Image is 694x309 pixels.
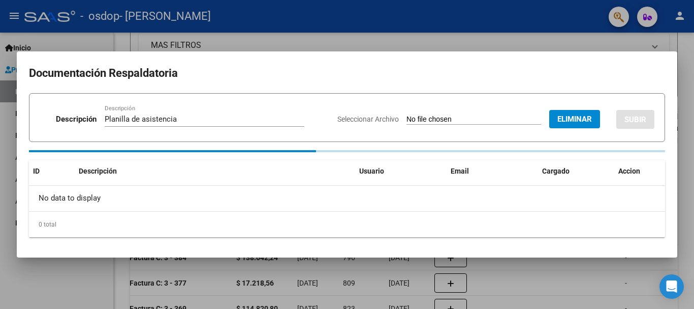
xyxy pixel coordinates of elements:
button: SUBIR [616,110,654,129]
datatable-header-cell: Usuario [355,160,447,182]
datatable-header-cell: Descripción [75,160,355,182]
span: ID [33,167,40,175]
span: Seleccionar Archivo [337,115,399,123]
span: SUBIR [624,115,646,124]
span: Descripción [79,167,117,175]
span: Usuario [359,167,384,175]
div: 0 total [29,212,665,237]
h2: Documentación Respaldatoria [29,64,665,83]
datatable-header-cell: ID [29,160,75,182]
p: Descripción [56,114,97,125]
button: Eliminar [549,110,600,128]
span: Accion [618,167,640,175]
datatable-header-cell: Cargado [538,160,614,182]
div: Open Intercom Messenger [659,274,684,299]
datatable-header-cell: Email [447,160,538,182]
span: Cargado [542,167,570,175]
span: Email [451,167,469,175]
datatable-header-cell: Accion [614,160,665,182]
span: Eliminar [557,115,592,124]
div: No data to display [29,186,665,211]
